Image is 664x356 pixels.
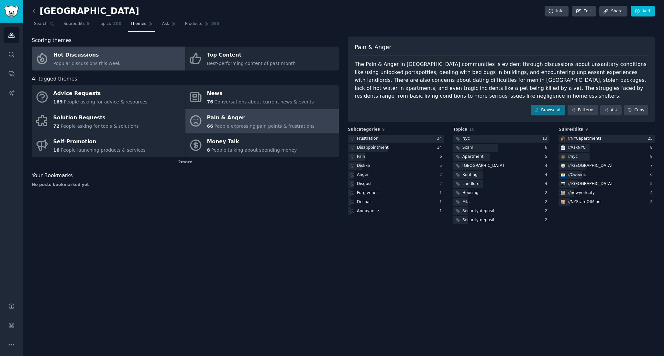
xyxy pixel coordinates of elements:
[559,180,655,188] a: manhattanr/[GEOGRAPHIC_DATA]5
[650,190,655,196] div: 4
[53,147,60,153] span: 16
[453,180,550,188] a: Landlord4
[559,127,583,133] span: Subreddits
[572,6,596,17] a: Edit
[439,163,444,169] div: 5
[64,99,147,104] span: People asking for advice & resources
[568,172,586,178] div: r/ Queens
[545,172,550,178] div: 4
[32,157,339,167] div: 2 more
[650,181,655,187] div: 5
[650,145,655,151] div: 8
[348,135,444,143] a: Frustration34
[559,189,655,197] a: newyorkcityr/newyorkcity4
[185,133,339,157] a: Money Talk8People talking about spending money
[462,145,473,151] div: Scam
[453,216,550,224] a: Security-deposit2
[631,6,655,17] a: Add
[559,144,655,152] a: AskNYCr/AskNYC8
[207,50,296,60] div: Top Content
[462,199,470,205] div: Mta
[439,199,444,205] div: 1
[355,60,648,100] div: The Pain & Anger in [GEOGRAPHIC_DATA] communities is evident through discussions about unsanitary...
[469,127,474,132] span: 10
[439,190,444,196] div: 1
[559,198,655,206] a: NYStateOfMindr/NYStateOfMind3
[348,207,444,215] a: Annoyance1
[32,6,139,16] h2: [GEOGRAPHIC_DATA]
[453,207,550,215] a: Security deposit2
[462,154,484,160] div: Apartment
[113,21,122,27] span: 200
[545,163,550,169] div: 4
[185,109,339,133] a: Pain & Anger66People expressing pain points & frustrations
[545,190,550,196] div: 2
[357,172,369,178] div: Anger
[4,6,19,17] img: GummySearch logo
[453,144,550,152] a: Scam6
[207,99,213,104] span: 76
[531,105,565,116] a: Browse all
[160,19,178,32] a: Ask
[545,145,550,151] div: 6
[53,137,146,147] div: Self-Promotion
[61,19,92,32] a: Subreddits9
[357,136,378,142] div: Frustration
[462,181,480,187] div: Landlord
[348,189,444,197] a: Forgiveness1
[348,144,444,152] a: Disappointment14
[214,99,314,104] span: Conversations about current news & events
[32,182,339,188] div: No posts bookmarked yet
[185,47,339,70] a: Top ContentBest-performing content of past month
[128,19,155,32] a: Themes
[87,21,90,27] span: 9
[207,89,314,99] div: News
[561,146,565,150] img: AskNYC
[545,6,569,17] a: Info
[439,181,444,187] div: 2
[348,127,380,133] span: Subcategories
[348,162,444,170] a: Dislike5
[561,191,565,195] img: newyorkcity
[462,190,479,196] div: Housing
[61,147,145,153] span: People launching products & services
[437,136,444,142] div: 34
[568,154,578,160] div: r/ nyc
[439,172,444,178] div: 2
[545,199,550,205] div: 2
[348,171,444,179] a: Anger2
[53,89,148,99] div: Advice Requests
[32,133,185,157] a: Self-Promotion16People launching products & services
[96,19,124,32] a: Topics200
[561,155,565,159] img: nyc
[561,164,565,168] img: Brooklyn
[437,145,444,151] div: 14
[207,147,210,153] span: 8
[207,61,296,66] span: Best-performing content of past month
[357,190,381,196] div: Forgiveness
[63,21,85,27] span: Subreddits
[568,199,601,205] div: r/ NYStateOfMind
[568,105,598,116] a: Patterns
[568,190,595,196] div: r/ newyorkcity
[53,124,60,129] span: 72
[600,105,622,116] a: Ask
[647,136,655,142] div: 25
[462,208,494,214] div: Security deposit
[162,21,169,27] span: Ask
[357,163,370,169] div: Dislike
[453,127,467,133] span: Topics
[53,50,121,60] div: Hot Discussions
[207,113,315,123] div: Pain & Anger
[185,85,339,109] a: News76Conversations about current news & events
[185,21,202,27] span: Products
[32,47,185,70] a: Hot DiscussionsPopular discussions this week
[32,19,57,32] a: Search
[462,172,478,178] div: Renting
[462,217,495,223] div: Security-deposit
[650,199,655,205] div: 3
[545,181,550,187] div: 4
[357,208,379,214] div: Annoyance
[561,182,565,186] img: manhattan
[32,37,72,45] span: Scoring themes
